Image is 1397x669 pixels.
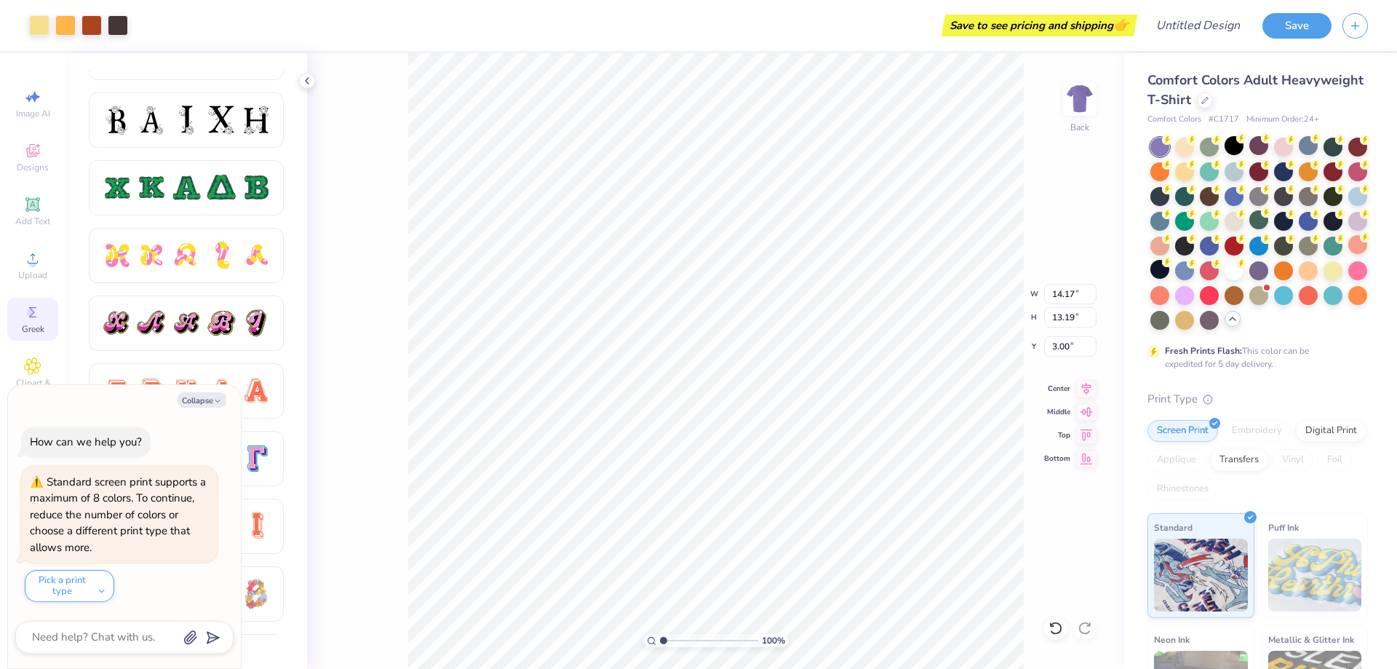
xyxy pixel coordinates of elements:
img: Standard [1154,539,1248,611]
span: Metallic & Glitter Ink [1268,632,1354,647]
div: Digital Print [1296,420,1366,442]
div: This color can be expedited for 5 day delivery. [1165,344,1344,371]
div: Back [1070,121,1089,134]
button: Pick a print type [25,570,114,602]
span: Upload [18,269,47,281]
span: Center [1044,384,1070,394]
span: Designs [17,162,49,173]
span: Clipart & logos [7,377,58,400]
div: Standard screen print supports a maximum of 8 colors. To continue, reduce the number of colors or... [30,475,206,555]
span: Top [1044,430,1070,440]
span: Image AI [16,108,50,119]
img: Back [1065,84,1094,114]
span: 100 % [762,634,785,647]
span: # C1717 [1209,114,1239,126]
span: Puff Ink [1268,520,1299,535]
input: Untitled Design [1145,11,1251,40]
div: Rhinestones [1147,478,1218,500]
div: Save to see pricing and shipping [945,15,1134,36]
span: 👉 [1113,16,1129,33]
div: Print Type [1147,391,1368,408]
span: Comfort Colors Adult Heavyweight T-Shirt [1147,71,1364,108]
img: Puff Ink [1268,539,1362,611]
strong: Fresh Prints Flash: [1165,345,1242,357]
div: Applique [1147,449,1206,471]
span: Neon Ink [1154,632,1190,647]
div: Embroidery [1222,420,1291,442]
div: How can we help you? [30,435,142,449]
div: Foil [1318,449,1352,471]
div: Transfers [1210,449,1268,471]
span: Greek [22,323,44,335]
span: Minimum Order: 24 + [1246,114,1319,126]
span: Standard [1154,520,1193,535]
span: Middle [1044,407,1070,417]
span: Bottom [1044,454,1070,464]
button: Save [1262,13,1332,39]
span: Comfort Colors [1147,114,1201,126]
span: Add Text [15,215,50,227]
div: Screen Print [1147,420,1218,442]
div: Vinyl [1273,449,1313,471]
button: Collapse [178,392,226,408]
